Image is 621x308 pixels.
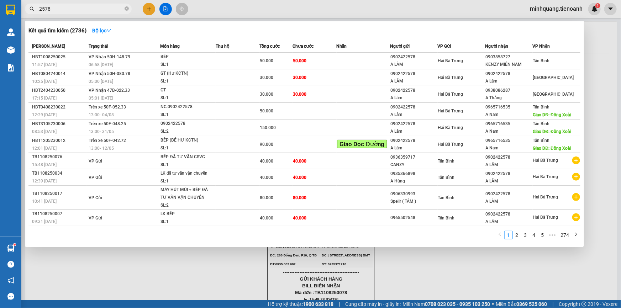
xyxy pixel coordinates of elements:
span: Hai Bà Trưng [438,142,463,147]
span: 15:48 [DATE] [32,162,57,167]
span: 12:29 [DATE] [32,112,57,117]
li: 3 [521,231,530,239]
span: 30.000 [293,92,306,97]
span: 40.000 [260,159,274,164]
span: 12:39 [DATE] [32,179,57,184]
span: VP Nhận 50H-080.78 [89,71,130,76]
span: 50.000 [260,58,274,63]
div: A LÂM [390,78,437,85]
a: 2 [513,231,521,239]
div: 0906330993 [390,190,437,198]
img: warehouse-icon [7,28,15,36]
span: 05:01 [DATE] [89,96,113,101]
span: 09:31 [DATE] [32,219,57,224]
div: 0965716535 [485,137,532,144]
span: 08:53 [DATE] [32,129,57,134]
div: 0965502548 [390,214,437,222]
span: 30.000 [260,92,274,97]
span: ĐC: [STREET_ADDRESS] BMT [54,32,102,36]
div: TB1108250076 [32,153,86,161]
div: 0902422578 [485,211,532,218]
div: A LÂM [485,161,532,169]
div: A Nam [485,144,532,152]
input: Tìm tên, số ĐT hoặc mã đơn [39,5,123,13]
div: HBT2404230050 [32,87,86,94]
div: A Lâm [390,94,437,102]
div: 0935366898 [390,170,437,177]
span: Tân Bình [438,195,455,200]
span: 11:57 [DATE] [32,62,57,67]
span: Tân Bình [438,159,455,164]
img: warehouse-icon [7,46,15,54]
span: VP Nhận: Hai Bà Trưng [54,26,91,30]
img: solution-icon [7,64,15,71]
strong: 1900 633 614 [48,17,78,23]
div: A Thắng [485,94,532,102]
span: 50.000 [260,108,274,113]
div: A LÂM [485,218,532,225]
div: 0938086287 [485,87,532,94]
div: SL: 1 [160,61,214,69]
div: TB1108250034 [32,170,86,177]
li: 4 [530,231,538,239]
span: Hai Bà Trưng [533,195,558,200]
div: TB1108250017 [32,190,86,197]
sup: 1 [14,244,16,246]
div: 0902422578 [485,70,532,78]
div: A Nam [485,111,532,118]
span: 13:00 - 04/08 [89,112,114,117]
span: Món hàng [160,44,180,49]
span: VP Gửi [89,216,102,221]
span: Hai Bà Trưng [438,108,463,113]
span: close-circle [125,6,129,11]
span: Người gửi [390,44,410,49]
span: Tân Bình [533,58,550,63]
div: BẾP (BỂ HƯ KCTN) [160,137,214,144]
span: plus-circle [572,213,580,221]
span: Trạng thái [89,44,108,49]
img: logo-vxr [6,5,15,15]
div: KENZY MIỀN NAM [485,61,532,68]
div: HBT0804240014 [32,70,86,78]
button: left [496,231,504,239]
span: 13:00 - 12/05 [89,146,114,151]
span: Chưa cước [293,44,314,49]
span: 40.000 [293,216,306,221]
span: Tổng cước [260,44,280,49]
a: 4 [530,231,538,239]
div: SL: 1 [160,161,214,169]
span: GỬI KHÁCH HÀNG [32,51,75,56]
span: VP Gửi [438,44,451,49]
div: A Lâm [390,128,437,135]
span: 10:41 [DATE] [32,199,57,204]
div: 0902422578 [390,70,437,78]
div: HBT0408230022 [32,103,86,111]
div: 0902422578 [390,120,437,128]
li: Next 5 Pages [547,231,558,239]
li: 274 [558,231,572,239]
span: VP Gửi [89,175,102,180]
span: Giao DĐ: Đồng Xoài [533,112,571,117]
div: 0902422578 [390,103,437,111]
div: A Lâm [390,111,437,118]
span: 90.000 [260,142,274,147]
span: 10:25 [DATE] [32,79,57,84]
span: 150.000 [260,125,276,130]
span: question-circle [7,261,14,268]
span: Hai Bà Trưng [533,174,558,179]
span: ---------------------------------------------- [15,44,91,50]
div: 0902422578 [390,137,437,144]
span: 30.000 [260,75,274,80]
div: SL: 2 [160,128,214,136]
div: A LÂM [485,177,532,185]
span: right [574,232,578,237]
span: 12:01 [DATE] [32,146,57,151]
span: Tân Bình [533,138,550,143]
span: [GEOGRAPHIC_DATA] [533,75,574,80]
span: 80.000 [260,195,274,200]
div: GT (Hư KCTN) [160,70,214,78]
span: [GEOGRAPHIC_DATA] [533,92,574,97]
span: Giao DĐ: Đồng Xoài [533,146,571,151]
a: 3 [522,231,530,239]
span: Tân Bình [533,121,550,126]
